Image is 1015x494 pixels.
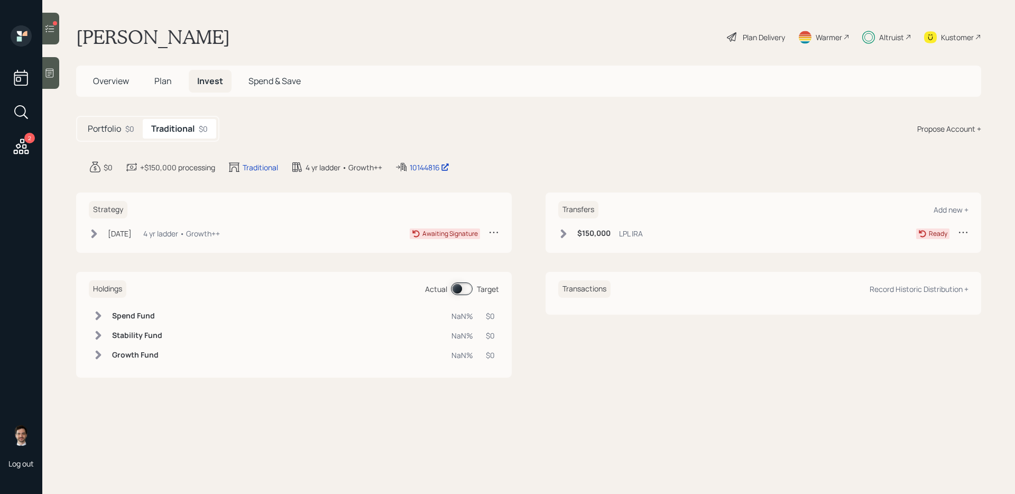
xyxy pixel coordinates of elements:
[451,330,473,341] div: NaN%
[11,425,32,446] img: jonah-coleman-headshot.png
[558,201,598,218] h6: Transfers
[929,229,947,239] div: Ready
[93,75,129,87] span: Overview
[917,123,981,134] div: Propose Account +
[125,123,134,134] div: $0
[934,205,968,215] div: Add new +
[151,124,195,134] h5: Traditional
[306,162,382,173] div: 4 yr ladder • Growth++
[425,283,447,295] div: Actual
[104,162,113,173] div: $0
[486,310,495,322] div: $0
[112,312,162,321] h6: Spend Fund
[197,75,223,87] span: Invest
[619,228,643,239] div: LPL IRA
[743,32,785,43] div: Plan Delivery
[816,32,842,43] div: Warmer
[558,280,611,298] h6: Transactions
[410,162,449,173] div: 10144816
[243,162,278,173] div: Traditional
[24,133,35,143] div: 2
[477,283,499,295] div: Target
[486,330,495,341] div: $0
[486,350,495,361] div: $0
[941,32,974,43] div: Kustomer
[76,25,230,49] h1: [PERSON_NAME]
[422,229,478,239] div: Awaiting Signature
[870,284,968,294] div: Record Historic Distribution +
[451,310,473,322] div: NaN%
[154,75,172,87] span: Plan
[577,229,611,238] h6: $150,000
[248,75,301,87] span: Spend & Save
[199,123,208,134] div: $0
[879,32,904,43] div: Altruist
[140,162,215,173] div: +$150,000 processing
[108,228,132,239] div: [DATE]
[88,124,121,134] h5: Portfolio
[112,331,162,340] h6: Stability Fund
[89,201,127,218] h6: Strategy
[89,280,126,298] h6: Holdings
[8,459,34,469] div: Log out
[112,351,162,360] h6: Growth Fund
[451,350,473,361] div: NaN%
[143,228,220,239] div: 4 yr ladder • Growth++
